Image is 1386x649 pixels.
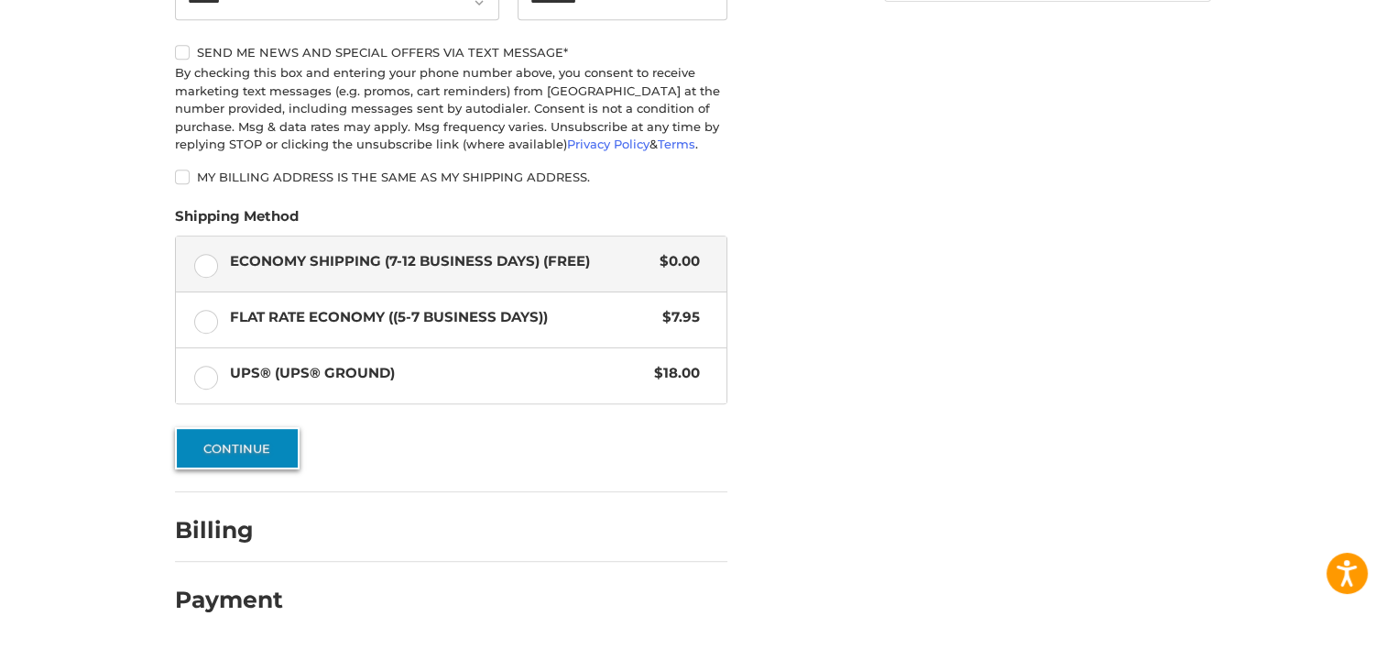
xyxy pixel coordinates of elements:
[567,137,649,151] a: Privacy Policy
[230,363,646,384] span: UPS® (UPS® Ground)
[175,427,300,469] button: Continue
[175,45,727,60] label: Send me news and special offers via text message*
[658,137,695,151] a: Terms
[175,206,299,236] legend: Shipping Method
[230,307,654,328] span: Flat Rate Economy ((5-7 Business Days))
[175,64,727,154] div: By checking this box and entering your phone number above, you consent to receive marketing text ...
[650,251,700,272] span: $0.00
[175,516,282,544] h2: Billing
[175,586,283,614] h2: Payment
[645,363,700,384] span: $18.00
[175,170,727,184] label: My billing address is the same as my shipping address.
[230,251,651,272] span: Economy Shipping (7-12 Business Days) (Free)
[1235,599,1386,649] iframe: Google Customer Reviews
[653,307,700,328] span: $7.95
